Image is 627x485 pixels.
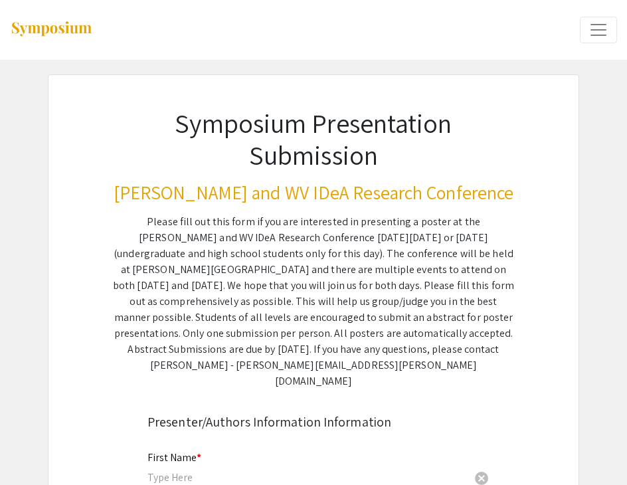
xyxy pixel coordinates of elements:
button: Expand or Collapse Menu [580,17,617,43]
input: Type Here [147,470,468,484]
div: Presenter/Authors Information Information [147,412,480,432]
img: Symposium by ForagerOne [10,21,93,39]
h3: [PERSON_NAME] and WV IDeA Research Conference [113,181,514,204]
h1: Symposium Presentation Submission [113,107,514,171]
div: Please fill out this form if you are interested in presenting a poster at the [PERSON_NAME] and W... [113,214,514,389]
iframe: Chat [10,425,56,475]
mat-label: First Name [147,450,201,464]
